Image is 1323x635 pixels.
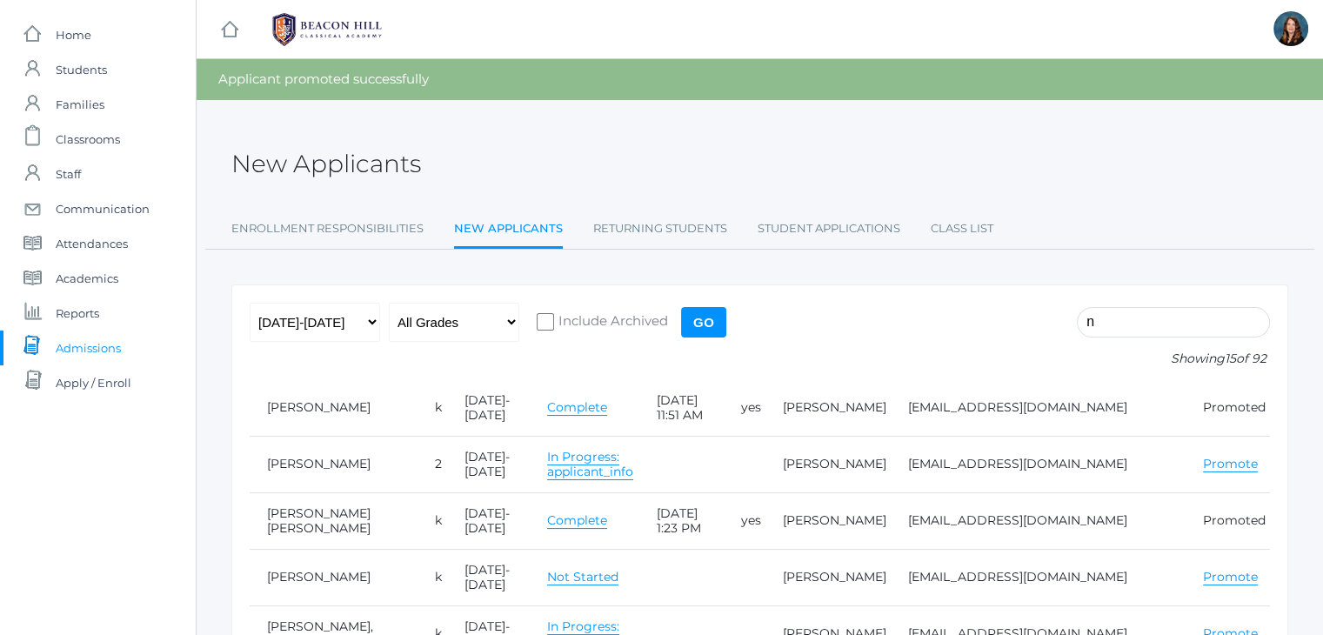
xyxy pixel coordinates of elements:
span: Academics [56,261,118,296]
a: In Progress: applicant_info [547,449,633,480]
td: k [418,492,447,549]
span: Home [56,17,91,52]
a: Enrollment Responsibilities [231,211,424,246]
td: yes [724,380,765,437]
td: [DATE] 1:23 PM [639,492,723,549]
td: [PERSON_NAME] [250,436,418,492]
td: 2 [418,436,447,492]
span: Attendances [56,226,128,261]
span: Apply / Enroll [56,365,131,400]
div: Heather Mangimelli [1273,11,1308,46]
td: [PERSON_NAME] [250,549,418,605]
a: Student Applications [758,211,900,246]
td: [EMAIL_ADDRESS][DOMAIN_NAME] [891,492,1186,549]
a: Returning Students [593,211,727,246]
td: [DATE]-[DATE] [447,492,530,549]
td: yes [724,492,765,549]
img: BHCALogos-05-308ed15e86a5a0abce9b8dd61676a3503ac9727e845dece92d48e8588c001991.png [262,8,392,51]
span: Communication [56,191,150,226]
span: 15 [1225,351,1236,366]
input: Filter by name [1077,307,1270,338]
a: Promote [1203,456,1258,472]
a: [PERSON_NAME] [783,569,886,585]
a: Promote [1203,569,1258,585]
span: Staff [56,157,81,191]
span: Reports [56,296,99,331]
td: [DATE]-[DATE] [447,436,530,492]
div: Applicant promoted successfully [197,59,1323,100]
span: Students [56,52,107,87]
input: Include Archived [537,313,554,331]
p: Showing of 92 [1077,350,1270,368]
h2: New Applicants [231,150,421,177]
td: k [418,380,447,437]
a: Complete [547,512,607,529]
a: New Applicants [454,211,563,249]
td: [DATE]-[DATE] [447,549,530,605]
td: [DATE] 11:51 AM [639,380,723,437]
input: Go [681,307,726,338]
td: [DATE]-[DATE] [447,380,530,437]
span: Families [56,87,104,122]
td: [EMAIL_ADDRESS][DOMAIN_NAME] [891,436,1186,492]
a: [PERSON_NAME] [783,456,886,471]
a: Complete [547,399,607,416]
td: [EMAIL_ADDRESS][DOMAIN_NAME] [891,380,1186,437]
a: [PERSON_NAME] [783,399,886,415]
td: Promoted [1186,380,1270,437]
td: [PERSON_NAME] [250,380,418,437]
td: [EMAIL_ADDRESS][DOMAIN_NAME] [891,549,1186,605]
td: Promoted [1186,492,1270,549]
a: [PERSON_NAME] [783,512,886,528]
a: Class List [931,211,993,246]
span: Admissions [56,331,121,365]
span: Include Archived [554,311,668,333]
td: k [418,549,447,605]
a: Not Started [547,569,618,585]
span: Classrooms [56,122,120,157]
td: [PERSON_NAME] [PERSON_NAME] [250,492,418,549]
